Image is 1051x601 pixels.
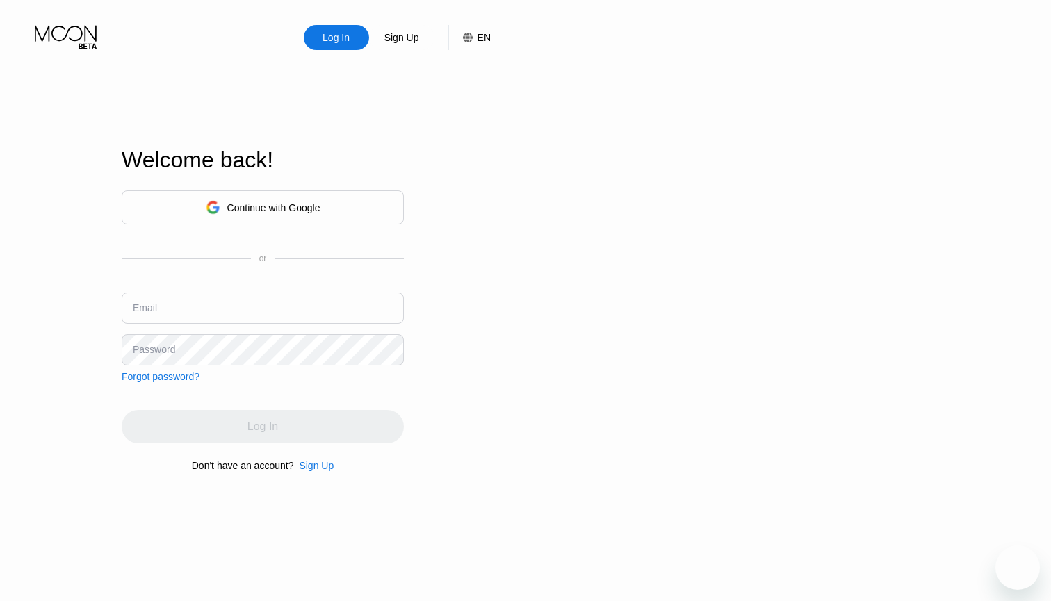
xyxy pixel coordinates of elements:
[133,302,157,313] div: Email
[293,460,334,471] div: Sign Up
[321,31,351,44] div: Log In
[304,25,369,50] div: Log In
[383,31,421,44] div: Sign Up
[122,147,404,173] div: Welcome back!
[259,254,267,263] div: or
[995,545,1040,590] iframe: Button to launch messaging window
[369,25,434,50] div: Sign Up
[478,32,491,43] div: EN
[227,202,320,213] div: Continue with Google
[122,371,199,382] div: Forgot password?
[192,460,294,471] div: Don't have an account?
[448,25,491,50] div: EN
[133,344,175,355] div: Password
[122,190,404,224] div: Continue with Google
[299,460,334,471] div: Sign Up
